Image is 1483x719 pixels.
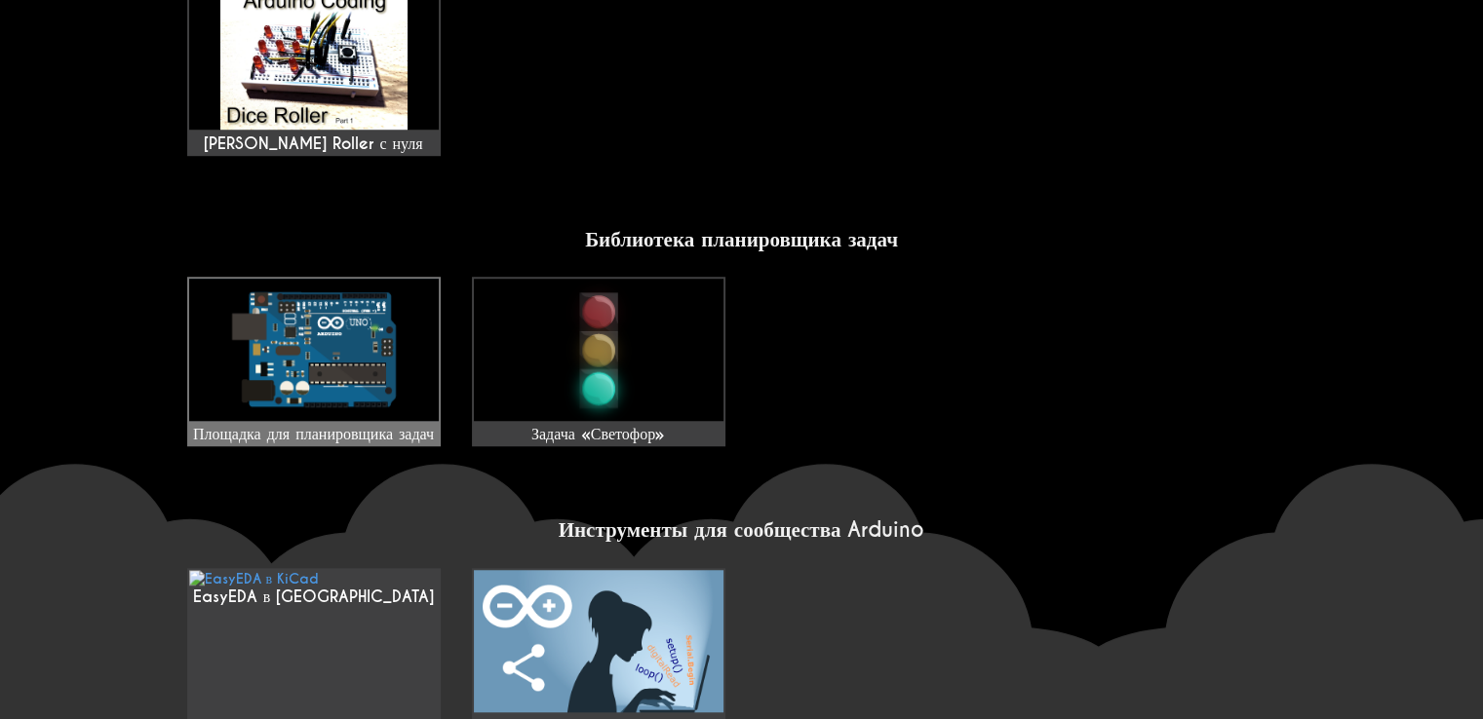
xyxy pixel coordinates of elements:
font: Инструменты для сообщества Arduino [559,516,925,543]
a: Площадка для планировщика задач [187,277,441,446]
font: [PERSON_NAME] Roller с нуля [204,133,422,154]
a: Задача «Светофор» [472,277,725,446]
img: EasyEDA в KiCad [474,570,723,712]
font: Площадка для планировщика задач [193,424,434,444]
img: Задача «Светофор» [474,279,723,421]
img: Площадка для планировщика задач [189,279,439,421]
img: EasyEDA в KiCad [189,570,320,587]
font: Библиотека планировщика задач [585,226,898,252]
font: Задача «Светофор» [531,424,665,444]
font: EasyEDA в [GEOGRAPHIC_DATA] [193,587,435,607]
